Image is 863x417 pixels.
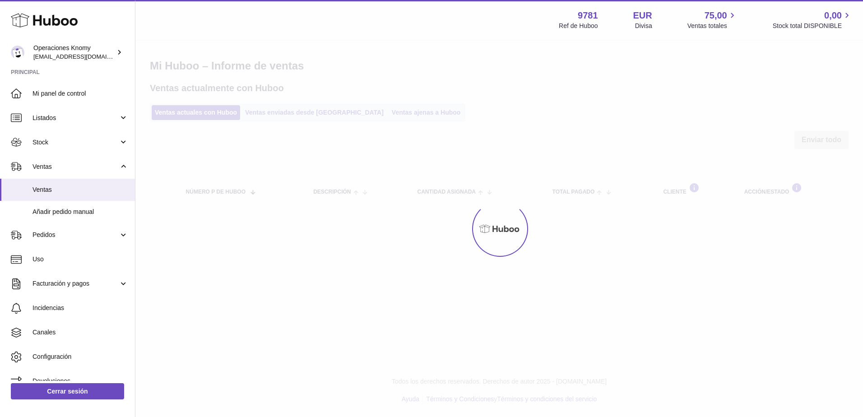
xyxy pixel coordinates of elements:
strong: 9781 [578,9,598,22]
a: 75,00 Ventas totales [687,9,738,30]
span: Ventas totales [687,22,738,30]
span: Ventas [32,185,128,194]
img: operaciones@selfkit.com [11,46,24,59]
span: Listados [32,114,119,122]
div: Operaciones Knomy [33,44,115,61]
span: Mi panel de control [32,89,128,98]
span: Pedidos [32,231,119,239]
span: 75,00 [705,9,727,22]
span: Devoluciones [32,377,128,385]
span: Facturación y pagos [32,279,119,288]
span: Canales [32,328,128,337]
span: Configuración [32,352,128,361]
span: 0,00 [824,9,842,22]
span: [EMAIL_ADDRESS][DOMAIN_NAME] [33,53,133,60]
span: Uso [32,255,128,264]
span: Stock total DISPONIBLE [773,22,852,30]
a: Cerrar sesión [11,383,124,399]
span: Añadir pedido manual [32,208,128,216]
span: Ventas [32,162,119,171]
div: Divisa [635,22,652,30]
div: Ref de Huboo [559,22,598,30]
a: 0,00 Stock total DISPONIBLE [773,9,852,30]
span: Incidencias [32,304,128,312]
span: Stock [32,138,119,147]
strong: EUR [633,9,652,22]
